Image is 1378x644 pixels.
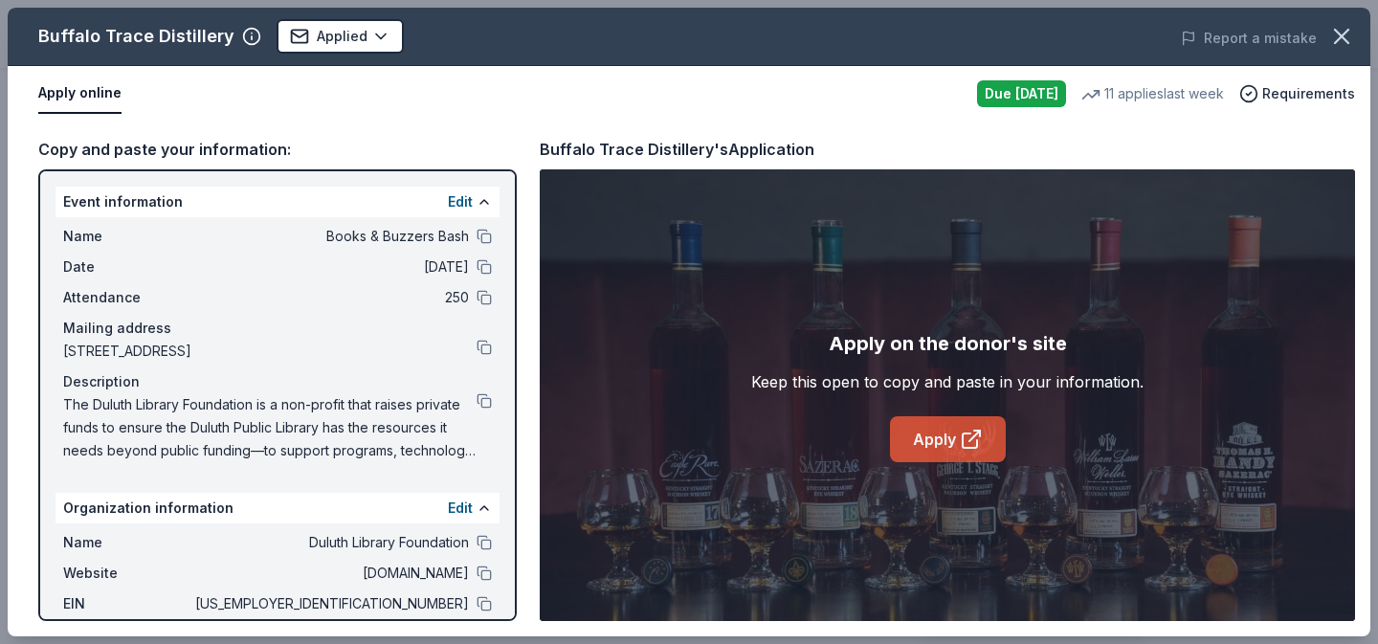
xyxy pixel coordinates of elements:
div: Event information [56,187,500,217]
span: Website [63,562,191,585]
span: Duluth Library Foundation [191,531,469,554]
span: Date [63,255,191,278]
div: Copy and paste your information: [38,137,517,162]
span: [DATE] [191,255,469,278]
span: Name [63,531,191,554]
button: Report a mistake [1181,27,1317,50]
a: Apply [890,416,1006,462]
div: Buffalo Trace Distillery [38,21,234,52]
span: [US_EMPLOYER_IDENTIFICATION_NUMBER] [191,592,469,615]
span: The Duluth Library Foundation is a non-profit that raises private funds to ensure the Duluth Publ... [63,393,477,462]
span: 250 [191,286,469,309]
button: Edit [448,497,473,520]
div: Due [DATE] [977,80,1066,107]
button: Edit [448,190,473,213]
div: Keep this open to copy and paste in your information. [751,370,1144,393]
button: Applied [277,19,404,54]
div: Organization information [56,493,500,523]
span: Name [63,225,191,248]
div: 11 applies last week [1081,82,1224,105]
span: [DOMAIN_NAME] [191,562,469,585]
span: EIN [63,592,191,615]
span: Books & Buzzers Bash [191,225,469,248]
button: Apply online [38,74,122,114]
div: Description [63,370,492,393]
span: Applied [317,25,367,48]
span: [STREET_ADDRESS] [63,340,477,363]
div: Buffalo Trace Distillery's Application [540,137,814,162]
span: Attendance [63,286,191,309]
div: Mailing address [63,317,492,340]
button: Requirements [1239,82,1355,105]
span: Requirements [1262,82,1355,105]
div: Apply on the donor's site [829,328,1067,359]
